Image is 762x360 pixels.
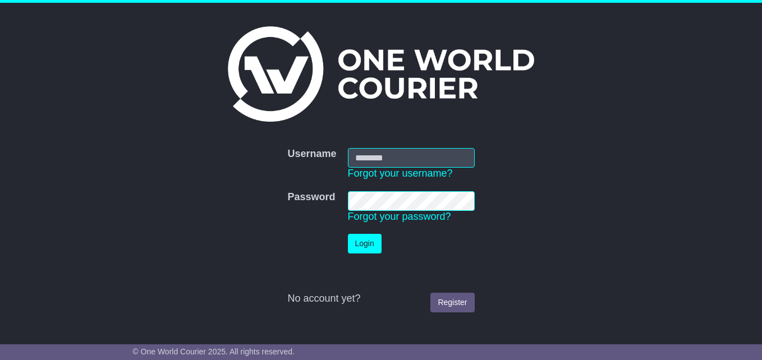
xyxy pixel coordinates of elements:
[348,234,382,253] button: Login
[348,168,453,179] a: Forgot your username?
[287,148,336,160] label: Username
[348,211,451,222] a: Forgot your password?
[287,191,335,204] label: Password
[287,293,474,305] div: No account yet?
[132,347,295,356] span: © One World Courier 2025. All rights reserved.
[430,293,474,312] a: Register
[228,26,534,122] img: One World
